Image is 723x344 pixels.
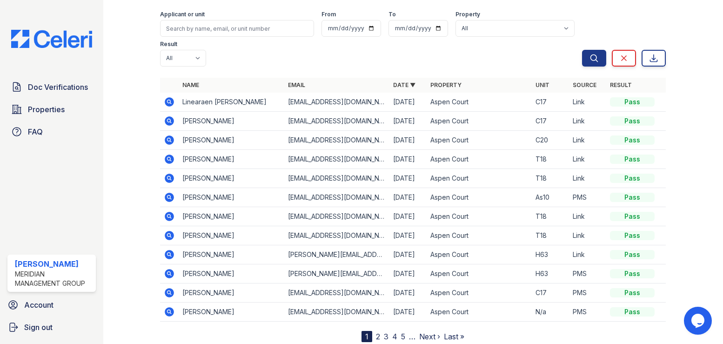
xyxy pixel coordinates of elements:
td: [DATE] [389,207,427,226]
div: Pass [610,135,655,145]
div: Meridian Management Group [15,270,92,288]
label: To [388,11,396,18]
td: Aspen Court [427,207,532,226]
div: Pass [610,193,655,202]
td: [EMAIL_ADDRESS][DOMAIN_NAME] [284,226,389,245]
td: [PERSON_NAME] [179,131,284,150]
td: H63 [532,245,569,264]
td: [EMAIL_ADDRESS][DOMAIN_NAME] [284,112,389,131]
div: Pass [610,97,655,107]
div: Pass [610,212,655,221]
span: Sign out [24,322,53,333]
label: Property [455,11,480,18]
td: C20 [532,131,569,150]
td: [DATE] [389,150,427,169]
td: Link [569,131,606,150]
a: Name [182,81,199,88]
a: 5 [401,332,405,341]
td: [PERSON_NAME] [179,150,284,169]
td: N/a [532,303,569,322]
a: Source [573,81,596,88]
label: From [321,11,336,18]
td: T18 [532,150,569,169]
span: Properties [28,104,65,115]
td: [PERSON_NAME] [179,264,284,283]
td: Aspen Court [427,245,532,264]
td: [EMAIL_ADDRESS][DOMAIN_NAME] [284,207,389,226]
td: Link [569,93,606,112]
a: 4 [392,332,397,341]
td: Aspen Court [427,131,532,150]
td: PMS [569,188,606,207]
td: [PERSON_NAME] [179,226,284,245]
td: [PERSON_NAME][EMAIL_ADDRESS][DOMAIN_NAME] [284,264,389,283]
td: [DATE] [389,245,427,264]
td: [DATE] [389,264,427,283]
a: Email [288,81,305,88]
td: [PERSON_NAME] [179,207,284,226]
td: [EMAIL_ADDRESS][DOMAIN_NAME] [284,93,389,112]
div: Pass [610,307,655,317]
a: Property [430,81,462,88]
div: Pass [610,231,655,240]
a: Sign out [4,318,100,337]
div: Pass [610,288,655,297]
td: [PERSON_NAME][EMAIL_ADDRESS][DOMAIN_NAME] [284,245,389,264]
td: [DATE] [389,188,427,207]
a: Result [610,81,632,88]
div: 1 [361,331,372,342]
td: T18 [532,226,569,245]
td: Aspen Court [427,226,532,245]
td: T18 [532,169,569,188]
td: Link [569,150,606,169]
td: Linearaen [PERSON_NAME] [179,93,284,112]
td: [DATE] [389,303,427,322]
div: Pass [610,174,655,183]
td: [PERSON_NAME] [179,303,284,322]
td: PMS [569,303,606,322]
a: Properties [7,100,96,119]
td: Link [569,169,606,188]
span: FAQ [28,126,43,137]
a: 2 [376,332,380,341]
td: [PERSON_NAME] [179,245,284,264]
td: [EMAIL_ADDRESS][DOMAIN_NAME] [284,188,389,207]
td: Link [569,207,606,226]
td: PMS [569,283,606,303]
td: C17 [532,283,569,303]
div: Pass [610,155,655,164]
td: Aspen Court [427,93,532,112]
input: Search by name, email, or unit number [160,20,314,37]
td: C17 [532,112,569,131]
td: Aspen Court [427,112,532,131]
td: [DATE] [389,131,427,150]
td: C17 [532,93,569,112]
label: Applicant or unit [160,11,205,18]
td: [EMAIL_ADDRESS][DOMAIN_NAME] [284,150,389,169]
td: [PERSON_NAME] [179,283,284,303]
a: Account [4,296,100,314]
td: As10 [532,188,569,207]
td: Aspen Court [427,303,532,322]
a: FAQ [7,122,96,141]
td: Aspen Court [427,169,532,188]
td: T18 [532,207,569,226]
td: [EMAIL_ADDRESS][DOMAIN_NAME] [284,303,389,322]
td: Link [569,226,606,245]
td: [DATE] [389,93,427,112]
label: Result [160,40,177,48]
td: H63 [532,264,569,283]
td: Aspen Court [427,150,532,169]
td: [DATE] [389,283,427,303]
td: Aspen Court [427,188,532,207]
td: Link [569,112,606,131]
a: Doc Verifications [7,78,96,96]
td: [PERSON_NAME] [179,112,284,131]
td: [EMAIL_ADDRESS][DOMAIN_NAME] [284,283,389,303]
td: PMS [569,264,606,283]
iframe: chat widget [684,307,714,335]
a: 3 [384,332,388,341]
div: Pass [610,116,655,126]
td: [EMAIL_ADDRESS][DOMAIN_NAME] [284,169,389,188]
